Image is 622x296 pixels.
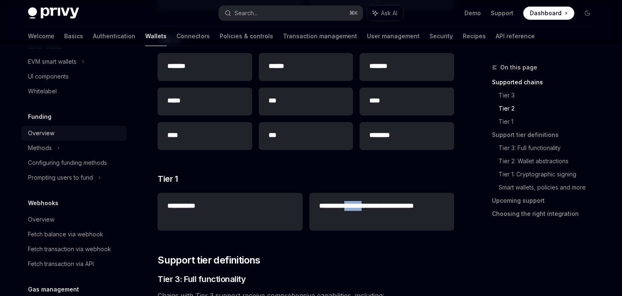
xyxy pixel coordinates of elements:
[283,26,357,46] a: Transaction management
[499,89,601,102] a: Tier 3
[523,7,574,20] a: Dashboard
[581,7,594,20] button: Toggle dark mode
[499,168,601,181] a: Tier 1: Cryptographic signing
[176,26,210,46] a: Connectors
[28,86,57,96] div: Whitelabel
[219,6,363,21] button: Search...⌘K
[349,10,358,16] span: ⌘ K
[530,9,562,17] span: Dashboard
[93,26,135,46] a: Authentication
[28,72,69,81] div: UI components
[381,9,397,17] span: Ask AI
[367,26,420,46] a: User management
[28,112,51,122] h5: Funding
[21,84,127,99] a: Whitelabel
[28,173,93,183] div: Prompting users to fund
[496,26,535,46] a: API reference
[492,76,601,89] a: Supported chains
[367,6,403,21] button: Ask AI
[158,254,260,267] span: Support tier definitions
[28,7,79,19] img: dark logo
[28,57,77,67] div: EVM smart wallets
[499,181,601,194] a: Smart wallets, policies and more
[21,212,127,227] a: Overview
[492,128,601,141] a: Support tier definitions
[28,259,94,269] div: Fetch transaction via API
[21,155,127,170] a: Configuring funding methods
[499,115,601,128] a: Tier 1
[28,229,103,239] div: Fetch balance via webhook
[499,155,601,168] a: Tier 2: Wallet abstractions
[28,244,111,254] div: Fetch transaction via webhook
[499,141,601,155] a: Tier 3: Full functionality
[28,198,58,208] h5: Webhooks
[28,158,107,168] div: Configuring funding methods
[21,126,127,141] a: Overview
[21,69,127,84] a: UI components
[28,26,54,46] a: Welcome
[463,26,486,46] a: Recipes
[158,273,246,285] span: Tier 3: Full functionality
[28,284,79,294] h5: Gas management
[158,173,178,185] span: Tier 1
[28,215,54,224] div: Overview
[492,194,601,207] a: Upcoming support
[21,227,127,242] a: Fetch balance via webhook
[220,26,273,46] a: Policies & controls
[499,102,601,115] a: Tier 2
[28,128,54,138] div: Overview
[234,8,258,18] div: Search...
[491,9,513,17] a: Support
[145,26,167,46] a: Wallets
[429,26,453,46] a: Security
[28,143,52,153] div: Methods
[500,62,537,72] span: On this page
[21,257,127,271] a: Fetch transaction via API
[21,242,127,257] a: Fetch transaction via webhook
[464,9,481,17] a: Demo
[492,207,601,220] a: Choosing the right integration
[64,26,83,46] a: Basics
